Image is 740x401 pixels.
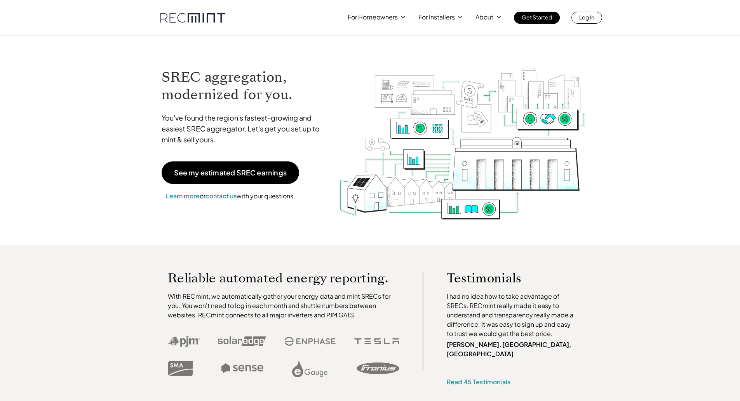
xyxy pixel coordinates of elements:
[579,12,594,23] p: Log In
[168,292,399,320] p: With RECmint, we automatically gather your energy data and mint SRECs for you. You won't need to ...
[162,161,299,184] a: See my estimated SREC earnings
[514,12,560,24] a: Get Started
[162,68,327,103] h1: SREC aggregation, modernized for you.
[571,12,602,24] a: Log In
[168,272,399,284] p: Reliable automated energy reporting.
[447,292,577,338] p: I had no idea how to take advantage of SRECs. RECmint really made it easy to understand and trans...
[205,192,237,200] a: contact us
[418,12,455,23] p: For Installers
[338,47,586,222] img: RECmint value cycle
[162,191,298,201] p: or with your questions
[162,112,327,145] p: You've found the region's fastest-growing and easiest SREC aggregator. Let's get you set up to mi...
[522,12,552,23] p: Get Started
[166,192,200,200] a: Learn more
[447,340,577,359] p: [PERSON_NAME], [GEOGRAPHIC_DATA], [GEOGRAPHIC_DATA]
[174,169,287,176] p: See my estimated SREC earnings
[447,272,562,284] p: Testimonials
[447,378,510,386] a: Read 45 Testimonials
[475,12,493,23] p: About
[348,12,398,23] p: For Homeowners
